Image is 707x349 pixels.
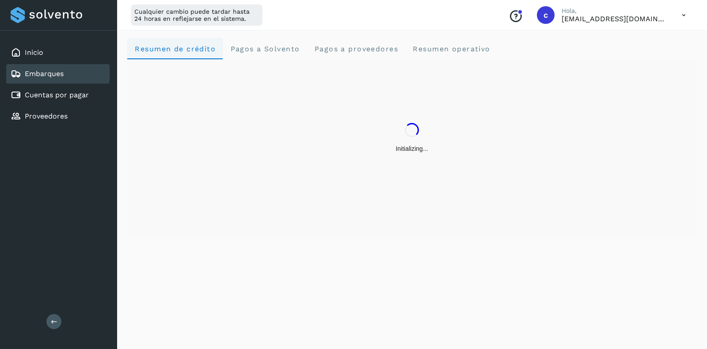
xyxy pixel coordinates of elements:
[6,85,110,105] div: Cuentas por pagar
[25,112,68,120] a: Proveedores
[6,64,110,84] div: Embarques
[562,15,668,23] p: calbor@niagarawater.com
[25,69,64,78] a: Embarques
[230,45,300,53] span: Pagos a Solvento
[314,45,398,53] span: Pagos a proveedores
[134,45,216,53] span: Resumen de crédito
[6,43,110,62] div: Inicio
[6,107,110,126] div: Proveedores
[131,4,262,26] div: Cualquier cambio puede tardar hasta 24 horas en reflejarse en el sistema.
[25,91,89,99] a: Cuentas por pagar
[25,48,43,57] a: Inicio
[562,7,668,15] p: Hola,
[412,45,490,53] span: Resumen operativo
